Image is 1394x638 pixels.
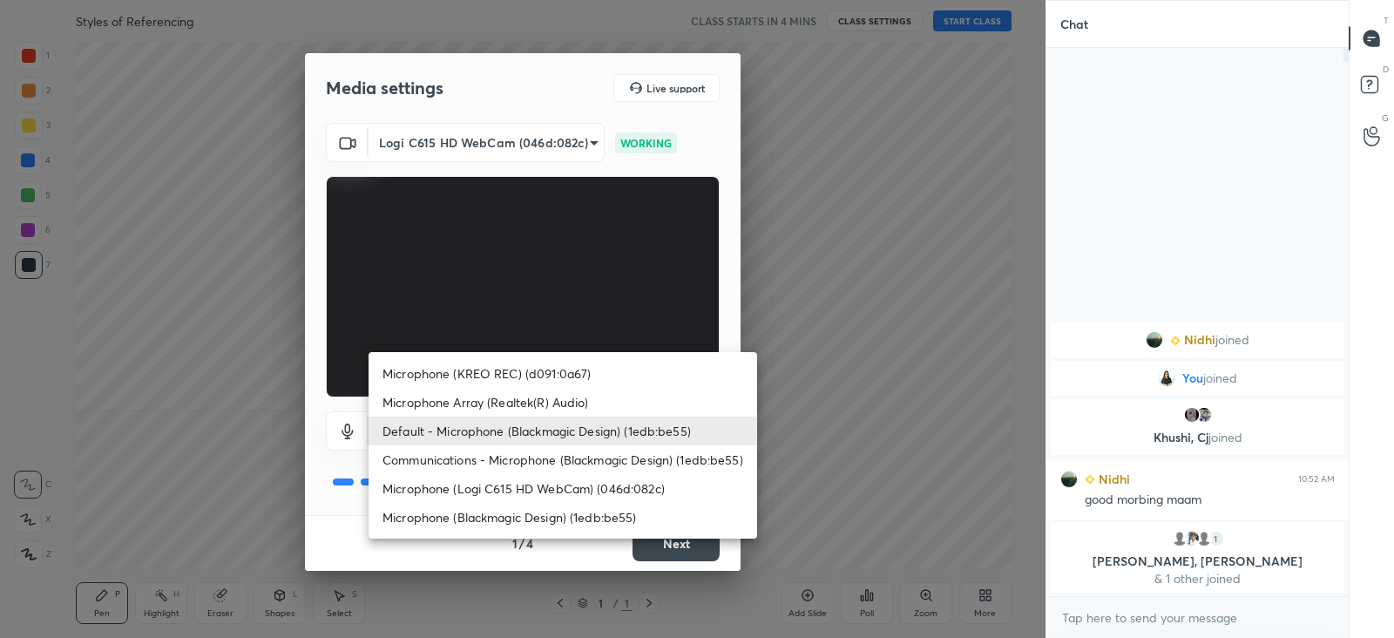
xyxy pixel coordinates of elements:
li: Microphone (Blackmagic Design) (1edb:be55) [369,503,757,532]
li: Microphone (Logi C615 HD WebCam) (046d:082c) [369,474,757,503]
li: Microphone (KREO REC) (d091:0a67) [369,359,757,388]
li: Microphone Array (Realtek(R) Audio) [369,388,757,417]
li: Default - Microphone (Blackmagic Design) (1edb:be55) [369,417,757,445]
li: Communications - Microphone (Blackmagic Design) (1edb:be55) [369,445,757,474]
